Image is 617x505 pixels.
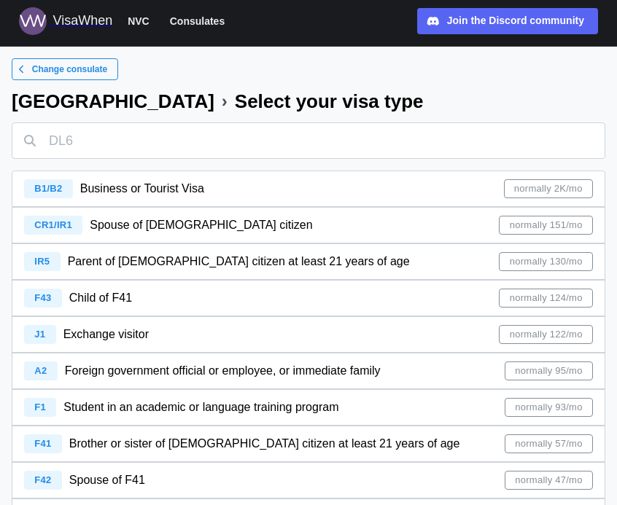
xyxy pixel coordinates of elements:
[12,462,605,498] a: F42 Spouse of F41normally 47/mo
[12,280,605,316] a: F43 Child of F41normally 124/mo
[510,253,583,270] span: normally 130/mo
[12,171,605,207] a: B1/B2 Business or Tourist Visanormally 2K/mo
[34,256,50,267] span: IR5
[90,219,312,231] span: Spouse of [DEMOGRAPHIC_DATA] citizen
[515,471,582,489] span: normally 47/mo
[69,437,460,450] span: Brother or sister of [DEMOGRAPHIC_DATA] citizen at least 21 years of age
[34,402,46,412] span: F1
[510,289,583,307] span: normally 124/mo
[510,326,583,343] span: normally 122/mo
[12,58,118,80] a: Change consulate
[12,122,605,159] input: DL6
[515,362,582,380] span: normally 95/mo
[32,59,107,79] span: Change consulate
[514,180,583,197] span: normally 2K/mo
[515,399,582,416] span: normally 93/mo
[68,255,410,267] span: Parent of [DEMOGRAPHIC_DATA] citizen at least 21 years of age
[34,365,47,376] span: A2
[12,207,605,243] a: CR1/IR1 Spouse of [DEMOGRAPHIC_DATA] citizennormally 151/mo
[515,435,582,453] span: normally 57/mo
[222,93,228,110] div: ›
[65,364,381,377] span: Foreign government official or employee, or immediate family
[63,401,338,413] span: Student in an academic or language training program
[12,353,605,389] a: A2 Foreign government official or employee, or immediate familynormally 95/mo
[19,7,112,35] a: Logo for VisaWhen VisaWhen
[69,291,132,304] span: Child of F41
[12,426,605,462] a: F41 Brother or sister of [DEMOGRAPHIC_DATA] citizen at least 21 years of agenormally 57/mo
[12,243,605,280] a: IR5 Parent of [DEMOGRAPHIC_DATA] citizen at least 21 years of agenormally 130/mo
[34,329,45,340] span: J1
[80,182,204,195] span: Business or Tourist Visa
[121,12,156,31] button: NVC
[163,12,231,31] button: Consulates
[19,7,47,35] img: Logo for VisaWhen
[170,12,225,30] span: Consulates
[447,13,584,29] div: Join the Discord community
[235,92,424,111] div: Select your visa type
[417,8,598,34] a: Join the Discord community
[34,292,51,303] span: F43
[34,474,51,485] span: F42
[34,183,62,194] span: B1/B2
[34,219,72,230] span: CR1/IR1
[12,389,605,426] a: F1 Student in an academic or language training programnormally 93/mo
[53,11,112,31] div: VisaWhen
[12,92,214,111] div: [GEOGRAPHIC_DATA]
[128,12,150,30] span: NVC
[34,438,51,449] span: F41
[12,316,605,353] a: J1 Exchange visitornormally 122/mo
[510,216,583,234] span: normally 151/mo
[69,474,145,486] span: Spouse of F41
[63,328,149,340] span: Exchange visitor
